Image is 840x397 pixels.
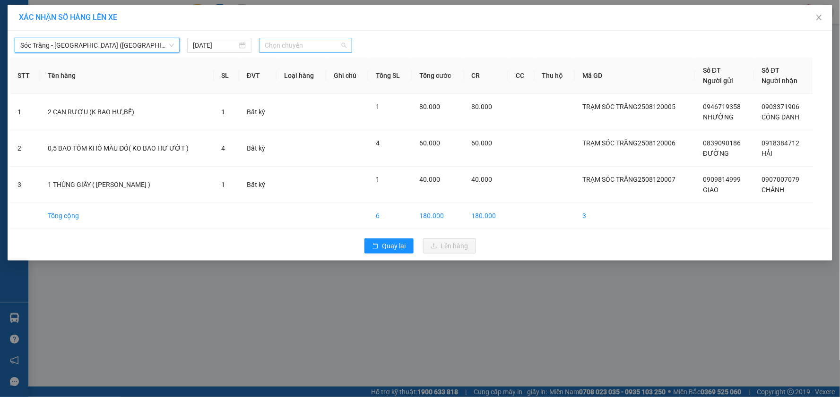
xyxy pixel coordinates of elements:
td: 3 [575,203,695,229]
span: 1 [376,176,380,183]
th: Thu hộ [535,58,575,94]
th: Tổng cước [412,58,464,94]
span: TRẠM SÓC TRĂNG2508120007 [582,176,675,183]
td: 1 [10,94,40,130]
span: GIAO [703,186,719,194]
td: 3 [10,167,40,203]
td: Bất kỳ [239,94,277,130]
span: 1 [222,181,225,188]
th: Tổng SL [368,58,412,94]
span: ĐƯỜNG [703,150,729,157]
span: TRẠM SÓC TRĂNG2508120005 [582,103,675,110]
span: 0907007079 [762,176,800,183]
span: HẢI [762,150,773,157]
span: 80.000 [472,103,493,110]
span: 60.000 [472,139,493,147]
span: 0839090186 [703,139,741,147]
span: 80.000 [420,103,441,110]
td: 6 [368,203,412,229]
span: NHƯỜNG [703,113,734,121]
span: 1 [222,108,225,116]
span: 0946719358 [703,103,741,110]
td: 180.000 [412,203,464,229]
span: rollback [372,243,379,250]
span: CHÁNH [762,186,785,194]
th: STT [10,58,40,94]
span: Số ĐT [703,67,721,74]
td: 2 CAN RƯỢU (K BAO HƯ,BỂ) [40,94,214,130]
span: close [815,14,823,21]
td: 2 [10,130,40,167]
th: CR [464,58,508,94]
span: Người gửi [703,77,733,84]
th: SL [214,58,239,94]
span: 4 [376,139,380,147]
td: 1 THÙNG GIẤY ( [PERSON_NAME] ) [40,167,214,203]
td: 180.000 [464,203,508,229]
button: Close [806,5,832,31]
th: Mã GD [575,58,695,94]
th: ĐVT [239,58,277,94]
span: 40.000 [420,176,441,183]
input: 12/08/2025 [193,40,237,51]
td: Bất kỳ [239,167,277,203]
th: Ghi chú [326,58,368,94]
span: TRẠM SÓC TRĂNG2508120006 [582,139,675,147]
button: rollbackQuay lại [364,238,414,253]
span: 40.000 [472,176,493,183]
span: 4 [222,144,225,152]
span: Chọn chuyến [265,38,346,52]
span: 1 [376,103,380,110]
th: Loại hàng [277,58,327,94]
span: Người nhận [762,77,798,84]
span: 0903371906 [762,103,800,110]
td: Bất kỳ [239,130,277,167]
span: Số ĐT [762,67,780,74]
button: uploadLên hàng [423,238,476,253]
span: 0909814999 [703,176,741,183]
span: 0918384712 [762,139,800,147]
span: XÁC NHẬN SỐ HÀNG LÊN XE [19,13,117,22]
td: 0,5 BAO TÔM KHÔ MÀU ĐỎ( KO BAO HƯ ƯỚT ) [40,130,214,167]
span: CÔNG DANH [762,113,800,121]
span: 60.000 [420,139,441,147]
th: CC [508,58,535,94]
span: Quay lại [382,241,406,251]
th: Tên hàng [40,58,214,94]
span: Sóc Trăng - Sài Gòn (Hàng) [20,38,174,52]
td: Tổng cộng [40,203,214,229]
